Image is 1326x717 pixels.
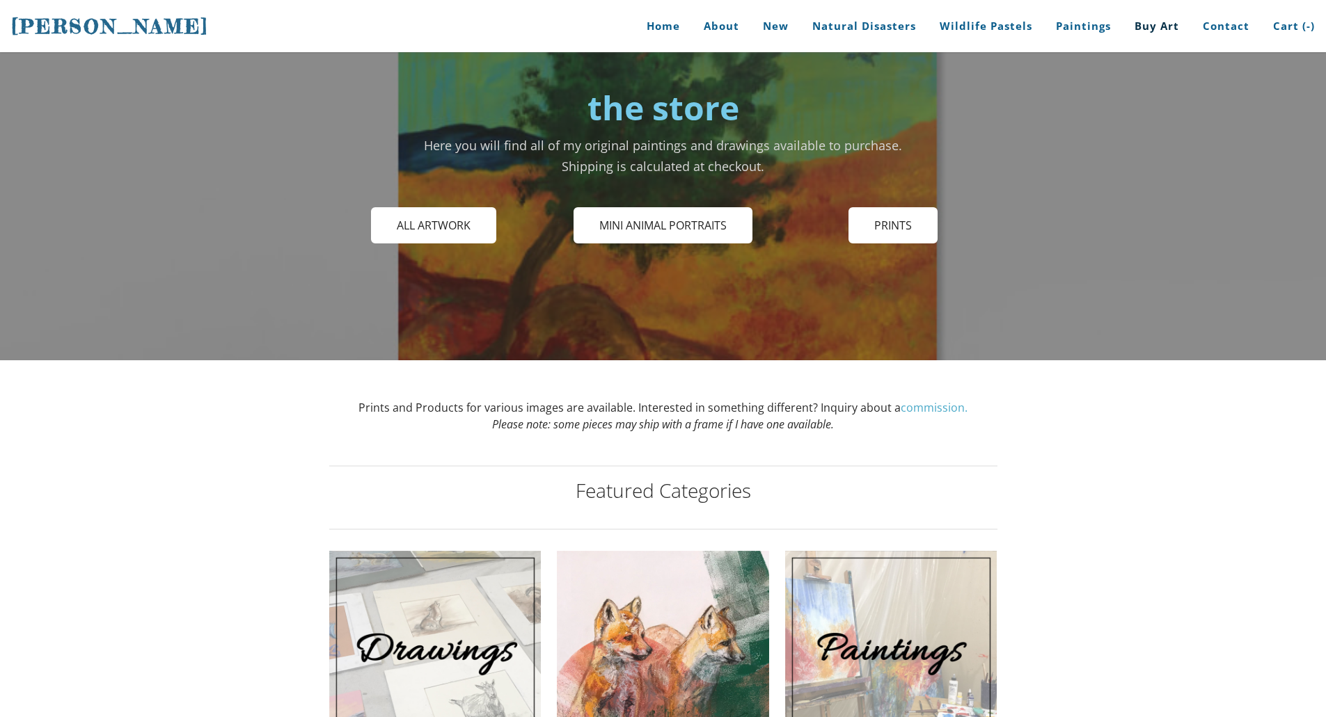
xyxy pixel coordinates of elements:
span: [PERSON_NAME] [11,15,209,38]
span: - [1307,19,1311,33]
font: Prints and Products for various images are available. Interested in something different? Inquiry ... [358,400,968,432]
span: All Artwork [372,209,495,242]
span: Mini Animal Portraits [575,209,751,242]
a: Mini Animal Portraits [574,207,752,243]
span: Prints [850,209,936,242]
h2: Featured Categories [329,481,997,500]
a: All Artwork [371,207,496,243]
font: Here you will find all of my original paintings and drawings available to purchase. ​Shipping is ... [424,137,902,175]
a: Prints [849,207,938,243]
a: [PERSON_NAME] [11,13,209,40]
em: Please note: some pieces may ship with a frame if I have one available. [492,417,834,432]
a: commission. [901,400,968,415]
strong: the store [587,85,739,130]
